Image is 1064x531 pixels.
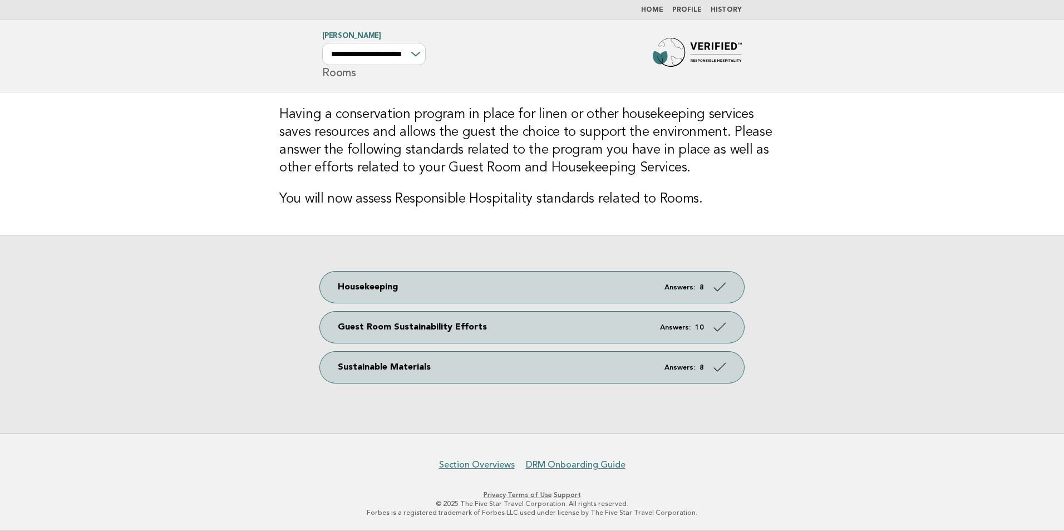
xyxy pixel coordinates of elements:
a: Housekeeping Answers: 8 [320,272,744,303]
p: © 2025 The Five Star Travel Corporation. All rights reserved. [191,499,873,508]
em: Answers: [660,324,691,331]
h3: Having a conservation program in place for linen or other housekeeping services saves resources a... [279,106,785,177]
a: Support [554,491,581,499]
h1: Rooms [322,33,426,78]
a: Section Overviews [439,459,515,470]
a: Sustainable Materials Answers: 8 [320,352,744,383]
a: Privacy [484,491,506,499]
a: [PERSON_NAME] [322,32,381,40]
a: History [711,7,742,13]
em: Answers: [664,284,695,291]
strong: 8 [700,284,704,291]
p: Forbes is a registered trademark of Forbes LLC used under license by The Five Star Travel Corpora... [191,508,873,517]
strong: 10 [695,324,704,331]
a: Terms of Use [508,491,552,499]
a: Home [641,7,663,13]
img: Forbes Travel Guide [653,38,742,73]
a: Profile [672,7,702,13]
p: · · [191,490,873,499]
strong: 8 [700,364,704,371]
em: Answers: [664,364,695,371]
a: DRM Onboarding Guide [526,459,625,470]
a: Guest Room Sustainability Efforts Answers: 10 [320,312,744,343]
h3: You will now assess Responsible Hospitality standards related to Rooms. [279,190,785,208]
